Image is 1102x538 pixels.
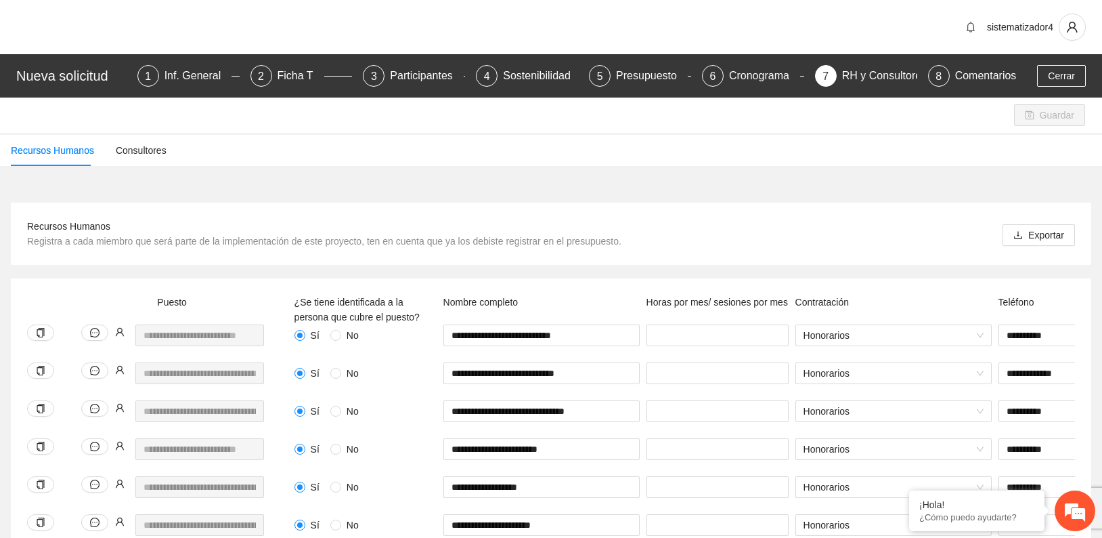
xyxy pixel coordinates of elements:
span: Sí [305,480,325,495]
div: Ficha T [278,65,324,87]
button: message [81,476,108,493]
div: Nueva solicitud [16,65,129,87]
span: 4 [484,70,490,82]
span: Exportar [1028,228,1064,243]
span: bell [961,22,981,33]
span: Sí [305,442,325,457]
span: 7 [822,70,829,82]
span: 3 [371,70,377,82]
span: 5 [597,70,603,82]
span: message [90,518,100,527]
span: message [90,328,100,337]
span: Honorarios [803,401,984,421]
div: 5Presupuesto [589,65,691,87]
div: Inf. General [164,65,232,87]
div: 8Comentarios [928,65,1017,87]
span: copy [36,480,45,489]
div: 4Sostenibilidad [476,65,578,87]
div: 7RH y Consultores [815,65,917,87]
span: copy [36,328,45,337]
div: 1Inf. General [137,65,240,87]
div: Sostenibilidad [503,65,581,87]
button: message [81,325,108,341]
div: Recursos Humanos [11,143,94,158]
button: copy [27,325,54,341]
button: copy [27,400,54,417]
span: No [341,480,364,495]
div: Comentarios [955,65,1017,87]
div: 6Cronograma [702,65,804,87]
span: No [341,442,364,457]
span: message [90,404,100,413]
div: Presupuesto [616,65,688,87]
span: No [341,404,364,419]
span: message [90,366,100,375]
span: Honorarios [803,515,984,535]
span: copy [36,366,45,375]
span: No [341,366,364,381]
button: copy [27,438,54,455]
button: copy [27,476,54,493]
button: bell [960,16,982,38]
button: downloadExportar [1002,224,1075,246]
span: message [90,480,100,489]
span: 6 [709,70,715,82]
span: Honorarios [803,325,984,346]
span: user [115,517,125,526]
span: 8 [935,70,942,82]
span: ¿Se tiene identificada a la persona que cubre el puesto? [294,297,420,323]
span: Contratación [795,297,849,308]
span: Horas por mes/ sesiones por mes [646,297,788,308]
button: message [81,514,108,531]
span: user [1059,21,1085,33]
span: user [115,441,125,451]
button: copy [27,363,54,379]
span: download [1013,230,1023,241]
div: Cronograma [729,65,800,87]
span: Honorarios [803,439,984,459]
div: 2Ficha T [250,65,353,87]
span: Sí [305,366,325,381]
button: user [1059,14,1086,41]
span: Registra a cada miembro que será parte de la implementación de este proyecto, ten en cuenta que y... [27,236,621,247]
span: copy [36,404,45,413]
div: Consultores [116,143,167,158]
div: Participantes [390,65,464,87]
span: Sí [305,328,325,343]
button: copy [27,514,54,531]
span: copy [36,518,45,527]
div: ¡Hola! [919,499,1034,510]
span: Honorarios [803,363,984,384]
span: sistematizador4 [987,22,1053,33]
span: Recursos Humanos [27,221,110,232]
span: copy [36,442,45,451]
span: 1 [145,70,151,82]
span: message [90,442,100,451]
span: user [115,403,125,413]
span: Nombre completo [443,297,519,308]
span: Sí [305,518,325,533]
span: No [341,328,364,343]
div: RH y Consultores [842,65,938,87]
span: Honorarios [803,477,984,497]
button: Cerrar [1037,65,1086,87]
span: user [115,479,125,489]
button: message [81,363,108,379]
button: message [81,400,108,417]
p: ¿Cómo puedo ayudarte? [919,512,1034,522]
span: Puesto [157,297,187,308]
span: 2 [258,70,264,82]
span: user [115,365,125,375]
div: 3Participantes [363,65,465,87]
button: message [81,438,108,455]
span: Sí [305,404,325,419]
span: Teléfono [998,297,1034,308]
span: No [341,518,364,533]
span: Cerrar [1048,68,1075,83]
span: user [115,327,125,337]
button: saveGuardar [1014,104,1085,126]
